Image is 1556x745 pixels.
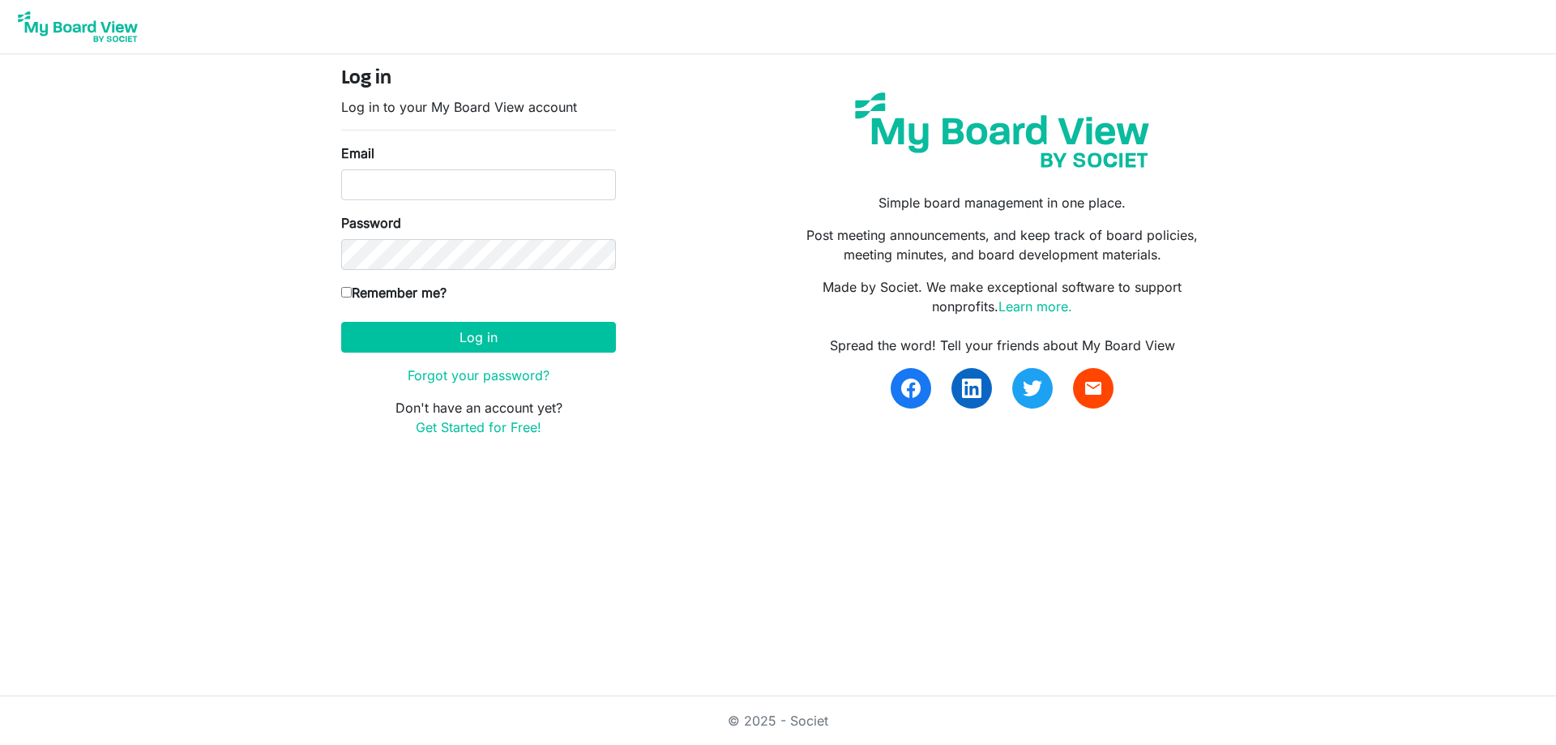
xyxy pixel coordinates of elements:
[341,97,616,117] p: Log in to your My Board View account
[1023,379,1042,398] img: twitter.svg
[341,322,616,353] button: Log in
[998,298,1072,315] a: Learn more.
[843,80,1161,180] img: my-board-view-societ.svg
[790,193,1215,212] p: Simple board management in one place.
[341,283,447,302] label: Remember me?
[901,379,921,398] img: facebook.svg
[341,143,374,163] label: Email
[416,419,541,435] a: Get Started for Free!
[13,6,143,47] img: My Board View Logo
[1073,368,1114,409] a: email
[341,287,352,298] input: Remember me?
[341,213,401,233] label: Password
[728,713,828,729] a: © 2025 - Societ
[962,379,981,398] img: linkedin.svg
[341,398,616,437] p: Don't have an account yet?
[1084,379,1103,398] span: email
[341,67,616,91] h4: Log in
[408,367,549,383] a: Forgot your password?
[790,336,1215,355] div: Spread the word! Tell your friends about My Board View
[790,225,1215,264] p: Post meeting announcements, and keep track of board policies, meeting minutes, and board developm...
[790,277,1215,316] p: Made by Societ. We make exceptional software to support nonprofits.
